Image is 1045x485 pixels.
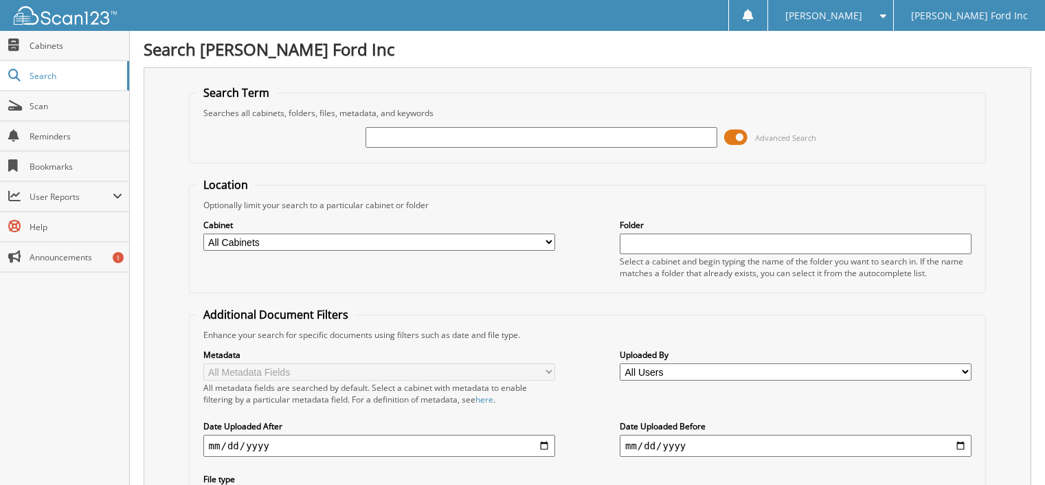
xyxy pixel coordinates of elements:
[203,349,555,361] label: Metadata
[620,219,971,231] label: Folder
[30,40,122,52] span: Cabinets
[203,420,555,432] label: Date Uploaded After
[30,251,122,263] span: Announcements
[620,256,971,279] div: Select a cabinet and begin typing the name of the folder you want to search in. If the name match...
[620,435,971,457] input: end
[144,38,1031,60] h1: Search [PERSON_NAME] Ford Inc
[620,349,971,361] label: Uploaded By
[911,12,1028,20] span: [PERSON_NAME] Ford Inc
[113,252,124,263] div: 1
[475,394,493,405] a: here
[14,6,117,25] img: scan123-logo-white.svg
[196,329,979,341] div: Enhance your search for specific documents using filters such as date and file type.
[755,133,816,143] span: Advanced Search
[30,131,122,142] span: Reminders
[196,307,355,322] legend: Additional Document Filters
[196,177,255,192] legend: Location
[785,12,862,20] span: [PERSON_NAME]
[203,435,555,457] input: start
[30,221,122,233] span: Help
[203,219,555,231] label: Cabinet
[620,420,971,432] label: Date Uploaded Before
[30,161,122,172] span: Bookmarks
[203,473,555,485] label: File type
[30,70,120,82] span: Search
[196,199,979,211] div: Optionally limit your search to a particular cabinet or folder
[30,191,113,203] span: User Reports
[196,107,979,119] div: Searches all cabinets, folders, files, metadata, and keywords
[30,100,122,112] span: Scan
[196,85,276,100] legend: Search Term
[203,382,555,405] div: All metadata fields are searched by default. Select a cabinet with metadata to enable filtering b...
